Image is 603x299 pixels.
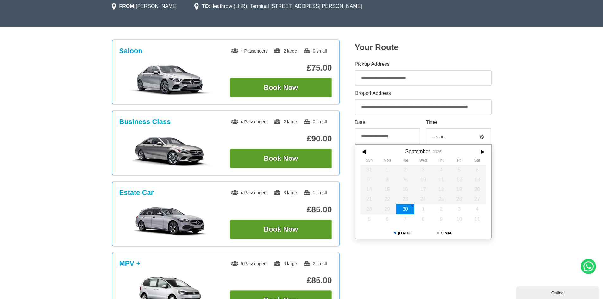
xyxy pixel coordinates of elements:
p: £90.00 [230,134,332,144]
img: Saloon [122,64,218,96]
span: 3 large [274,190,297,195]
span: 4 Passengers [231,119,268,124]
span: 0 small [303,48,327,53]
h3: Business Class [119,118,171,126]
span: 2 large [274,119,297,124]
h3: Estate Car [119,189,154,197]
li: [PERSON_NAME] [112,3,178,10]
span: 0 large [274,261,297,266]
h2: Your Route [355,42,492,52]
li: Heathrow (LHR), Terminal [STREET_ADDRESS][PERSON_NAME] [194,3,362,10]
button: Book Now [230,149,332,168]
p: £75.00 [230,63,332,73]
label: Dropoff Address [355,91,492,96]
h3: MPV + [119,259,141,268]
p: £85.00 [230,205,332,215]
span: 4 Passengers [231,48,268,53]
button: Book Now [230,78,332,97]
img: Business Class [122,135,218,166]
span: 2 large [274,48,297,53]
button: Book Now [230,220,332,239]
span: 6 Passengers [231,261,268,266]
label: Date [355,120,420,125]
span: 1 small [303,190,327,195]
span: 2 small [303,261,327,266]
span: 4 Passengers [231,190,268,195]
p: £85.00 [230,276,332,285]
strong: TO: [202,3,210,9]
label: Time [426,120,491,125]
iframe: chat widget [516,285,600,299]
strong: FROM: [119,3,136,9]
label: Pickup Address [355,62,492,67]
h3: Saloon [119,47,142,55]
span: 0 small [303,119,327,124]
img: Estate Car [122,206,218,237]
